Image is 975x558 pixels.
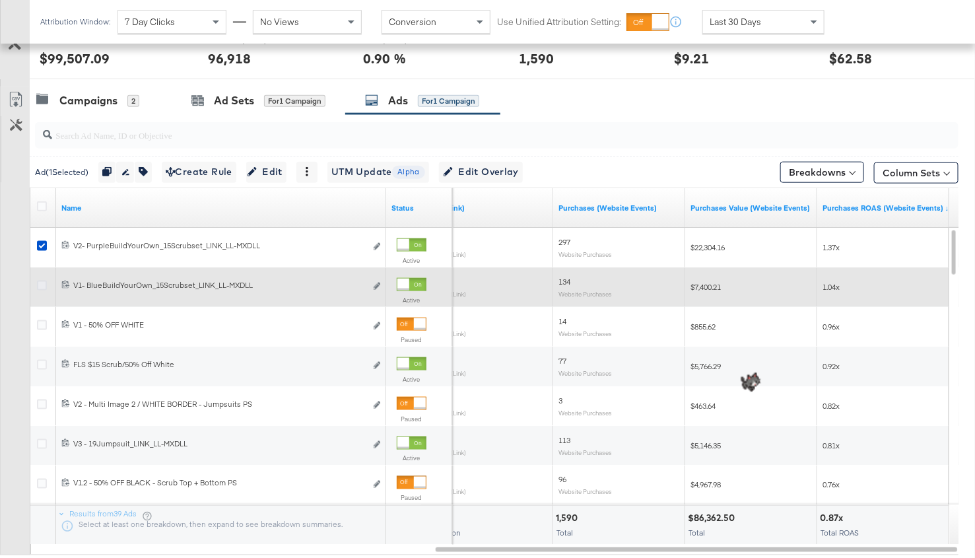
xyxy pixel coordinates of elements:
[35,166,88,178] div: Ad ( 1 Selected)
[397,415,426,423] label: Paused
[264,95,325,107] div: for 1 Campaign
[558,409,612,417] sub: Website Purchases
[558,369,612,377] sub: Website Purchases
[519,49,554,68] div: 1,590
[710,16,761,28] span: Last 30 Days
[260,16,299,28] span: No Views
[397,335,426,344] label: Paused
[823,480,840,490] span: 0.76x
[73,280,366,291] div: V1- BlueBuildYourOwn_15Scrubset_LINK_LL-MXDLL
[823,242,840,252] span: 1.37x
[52,117,876,143] input: Search Ad Name, ID or Objective
[397,375,426,384] label: Active
[690,480,721,490] span: $4,967.98
[391,203,447,213] a: Shows the current state of your Ad.
[690,401,716,411] span: $463.64
[823,322,840,331] span: 0.96x
[397,296,426,304] label: Active
[73,240,366,251] div: V2- PurpleBuildYourOwn_15Scrubset_LINK_LL-MXDLL
[73,438,366,449] div: V3 - 19Jumpsuit_LINK_LL-MXDLL
[61,203,381,213] a: Ad Name.
[388,93,408,108] div: Ads
[208,49,251,68] div: 96,918
[59,93,118,108] div: Campaigns
[364,49,407,68] div: 0.90 %
[73,399,366,409] div: V2 - Multi Image 2 / WHITE BORDER - Jumpsuits PS
[688,512,739,525] div: $86,362.50
[246,162,286,183] button: Edit
[397,494,426,503] label: Paused
[556,512,582,525] div: 1,590
[166,164,232,180] span: Create Rule
[418,95,479,107] div: for 1 Campaign
[556,528,573,538] span: Total
[690,322,716,331] span: $855.62
[558,488,612,496] sub: Website Purchases
[73,320,366,330] div: V1 - 50% OFF WHITE
[558,250,612,258] sub: Website Purchases
[690,203,812,213] a: The total value of the purchase actions tracked by your Custom Audience pixel on your website aft...
[397,454,426,463] label: Active
[497,16,621,28] label: Use Unified Attribution Setting:
[558,203,680,213] a: The number of times a purchase was made tracked by your Custom Audience pixel on your website aft...
[443,164,519,180] span: Edit Overlay
[331,164,425,180] span: UTM Update
[558,316,566,326] span: 14
[780,162,864,183] button: Breakdowns
[127,95,139,107] div: 2
[40,49,110,68] div: $99,507.09
[823,282,840,292] span: 1.04x
[392,166,425,178] span: Alpha
[426,203,548,213] a: The average cost for each link click you've received from your ad.
[674,49,709,68] div: $9.21
[558,277,570,287] span: 134
[389,16,436,28] span: Conversion
[250,164,283,180] span: Edit
[558,330,612,337] sub: Website Purchases
[690,440,721,450] span: $5,146.35
[558,356,566,366] span: 77
[73,359,366,370] div: FLS $15 Scrub/50% Off White
[558,435,570,445] span: 113
[823,361,840,371] span: 0.92x
[558,448,612,456] sub: Website Purchases
[874,162,958,184] button: Column Sets
[558,475,566,485] span: 96
[327,162,429,183] button: UTM UpdateAlpha
[823,203,949,213] a: The total value of the purchase actions divided by spend tracked by your Custom Audience pixel on...
[690,282,721,292] span: $7,400.21
[830,49,873,68] div: $62.58
[558,290,612,298] sub: Website Purchases
[690,242,725,252] span: $22,304.16
[820,512,847,525] div: 0.87x
[439,162,523,183] button: Edit Overlay
[73,478,366,489] div: V1.2 - 50% OFF BLACK - Scrub Top + Bottom PS
[821,528,859,538] span: Total ROAS
[558,237,570,247] span: 297
[397,256,426,265] label: Active
[558,396,562,405] span: 3
[689,528,705,538] span: Total
[162,162,236,183] button: Create Rule
[125,16,175,28] span: 7 Day Clicks
[823,401,840,411] span: 0.82x
[40,17,111,26] div: Attribution Window:
[823,440,840,450] span: 0.81x
[690,361,721,371] span: $5,766.29
[734,368,767,401] img: QH5swUxEm3emTPQBiR2diAwKDAo0LsCXzaXuyGI9MGzAAAAAElFTkSuQmCC
[214,93,254,108] div: Ad Sets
